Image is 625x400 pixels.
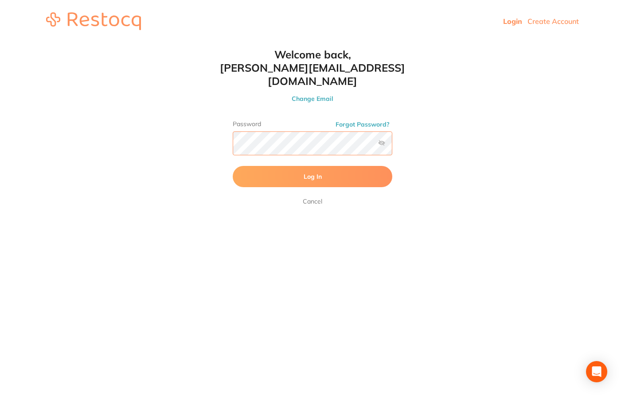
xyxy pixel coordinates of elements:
button: Forgot Password? [333,120,392,128]
img: restocq_logo.svg [46,12,141,30]
div: Open Intercom Messenger [586,361,607,382]
label: Password [233,120,392,128]
a: Create Account [527,17,579,26]
button: Log In [233,166,392,187]
span: Log In [304,173,322,181]
h1: Welcome back, [PERSON_NAME][EMAIL_ADDRESS][DOMAIN_NAME] [215,48,410,88]
a: Login [503,17,522,26]
a: Cancel [301,196,324,207]
button: Change Email [215,95,410,103]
